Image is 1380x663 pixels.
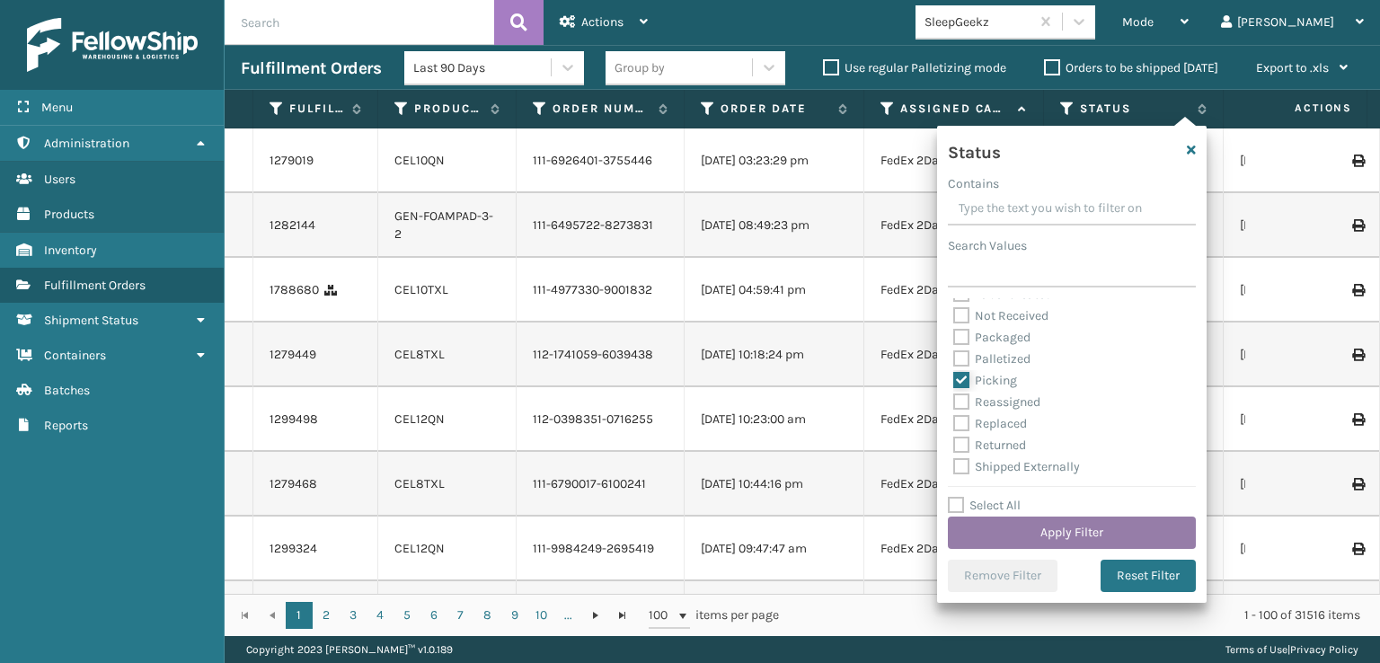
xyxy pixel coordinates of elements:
[864,387,1044,452] td: FedEx 2Day
[420,602,447,629] a: 6
[1352,155,1363,167] i: Print Label
[394,541,445,556] a: CEL12QN
[517,128,685,193] td: 111-6926401-3755446
[1101,560,1196,592] button: Reset Filter
[414,101,482,117] label: Product SKU
[270,346,316,364] a: 1279449
[394,476,445,491] a: CEL8TXL
[649,602,780,629] span: items per page
[517,581,685,646] td: 114-6838235-2340220
[953,416,1027,431] label: Replaced
[340,602,367,629] a: 3
[1352,413,1363,426] i: Print Label
[864,258,1044,323] td: FedEx 2Day
[1122,14,1154,30] span: Mode
[394,347,445,362] a: CEL8TXL
[953,308,1048,323] label: Not Received
[517,323,685,387] td: 112-1741059-6039438
[685,128,864,193] td: [DATE] 03:23:29 pm
[685,581,864,646] td: [DATE] 08:49:52 am
[1290,643,1358,656] a: Privacy Policy
[41,100,73,115] span: Menu
[864,517,1044,581] td: FedEx 2Day
[685,193,864,258] td: [DATE] 08:49:23 pm
[1225,643,1287,656] a: Terms of Use
[864,323,1044,387] td: FedEx 2Day
[948,560,1057,592] button: Remove Filter
[900,101,1009,117] label: Assigned Carrier Service
[44,348,106,363] span: Containers
[44,418,88,433] span: Reports
[270,281,319,299] a: 1788680
[474,602,501,629] a: 8
[953,351,1031,367] label: Palletized
[270,411,318,429] a: 1299498
[44,383,90,398] span: Batches
[864,193,1044,258] td: FedEx 2Day
[44,172,75,187] span: Users
[948,517,1196,549] button: Apply Filter
[588,608,603,623] span: Go to the next page
[948,498,1021,513] label: Select All
[953,394,1040,410] label: Reassigned
[948,137,1000,164] h4: Status
[721,101,829,117] label: Order Date
[1352,219,1363,232] i: Print Label
[1080,101,1189,117] label: Status
[864,452,1044,517] td: FedEx 2Day
[1352,284,1363,296] i: Print Label
[953,459,1080,474] label: Shipped Externally
[609,602,636,629] a: Go to the last page
[823,60,1006,75] label: Use regular Palletizing mode
[685,323,864,387] td: [DATE] 10:18:24 pm
[270,217,315,234] a: 1282144
[581,14,624,30] span: Actions
[649,606,676,624] span: 100
[685,517,864,581] td: [DATE] 09:47:47 am
[367,602,394,629] a: 4
[447,602,474,629] a: 7
[44,313,138,328] span: Shipment Status
[953,373,1017,388] label: Picking
[804,606,1360,624] div: 1 - 100 of 31516 items
[582,602,609,629] a: Go to the next page
[555,602,582,629] a: ...
[501,602,528,629] a: 9
[685,258,864,323] td: [DATE] 04:59:41 pm
[553,101,650,117] label: Order Number
[394,602,420,629] a: 5
[413,58,553,77] div: Last 90 Days
[615,58,665,77] div: Group by
[394,153,445,168] a: CEL10QN
[864,581,1044,646] td: FedEx 2Day
[924,13,1031,31] div: SleepGeekz
[948,236,1027,255] label: Search Values
[246,636,453,663] p: Copyright 2023 [PERSON_NAME]™ v 1.0.189
[953,330,1031,345] label: Packaged
[1352,478,1363,491] i: Print Label
[44,207,94,222] span: Products
[615,608,630,623] span: Go to the last page
[517,452,685,517] td: 111-6790017-6100241
[1352,349,1363,361] i: Print Label
[864,128,1044,193] td: FedEx 2Day
[394,208,493,242] a: GEN-FOAMPAD-3-2
[270,152,314,170] a: 1279019
[1352,543,1363,555] i: Print Label
[517,517,685,581] td: 111-9984249-2695419
[270,475,317,493] a: 1279468
[1044,60,1218,75] label: Orders to be shipped [DATE]
[27,18,198,72] img: logo
[685,452,864,517] td: [DATE] 10:44:16 pm
[313,602,340,629] a: 2
[44,278,146,293] span: Fulfillment Orders
[270,540,317,558] a: 1299324
[517,387,685,452] td: 112-0398351-0716255
[289,101,343,117] label: Fulfillment Order Id
[44,243,97,258] span: Inventory
[528,602,555,629] a: 10
[241,57,381,79] h3: Fulfillment Orders
[517,193,685,258] td: 111-6495722-8273831
[394,282,448,297] a: CEL10TXL
[44,136,129,151] span: Administration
